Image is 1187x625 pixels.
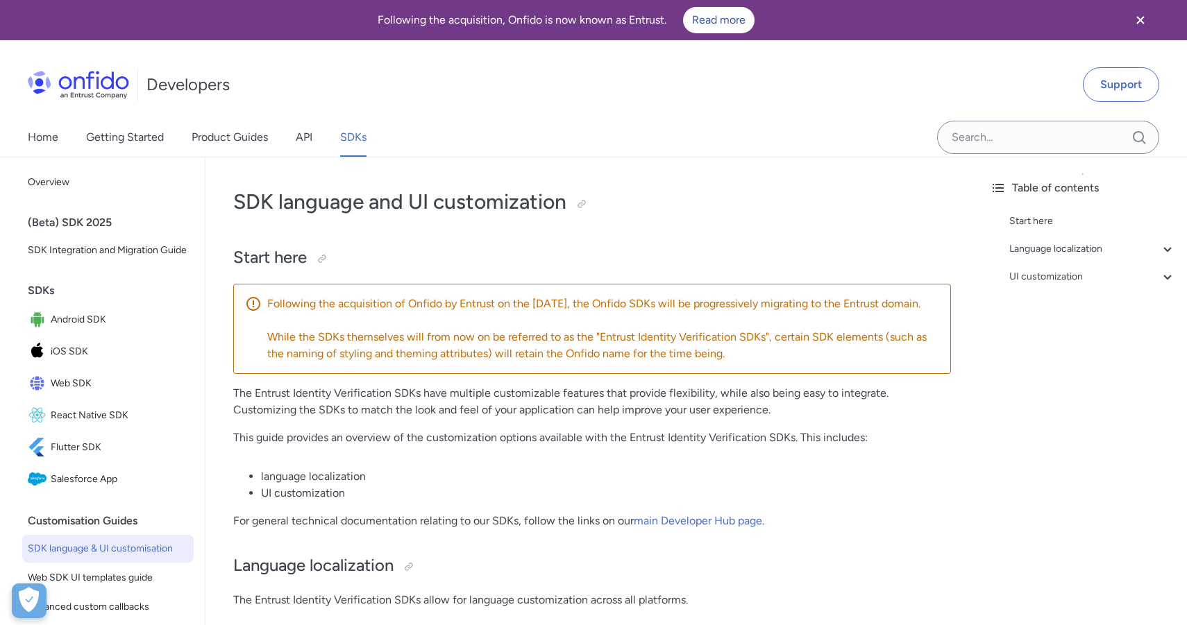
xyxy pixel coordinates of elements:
a: SDK Integration and Migration Guide [22,237,194,264]
span: Salesforce App [51,470,188,489]
a: Read more [683,7,755,33]
div: Customisation Guides [28,507,199,535]
a: SDK language & UI customisation [22,535,194,563]
span: Advanced custom callbacks [28,599,188,615]
a: Getting Started [86,118,164,157]
img: IconFlutter SDK [28,438,51,457]
img: IconiOS SDK [28,342,51,361]
span: SDK Integration and Migration Guide [28,242,188,259]
a: IconReact Native SDKReact Native SDK [22,400,194,431]
a: IconFlutter SDKFlutter SDK [22,432,194,463]
div: (Beta) SDK 2025 [28,209,199,237]
a: SDKs [340,118,367,157]
span: Android SDK [51,310,188,329]
span: Web SDK [51,374,188,393]
a: Overview [22,169,194,196]
a: Start here [1009,213,1176,230]
p: Following the acquisition of Onfido by Entrust on the [DATE], the Onfido SDKs will be progressive... [267,296,939,312]
a: IconWeb SDKWeb SDK [22,368,194,399]
p: For general technical documentation relating to our SDKs, follow the links on our . [233,513,951,529]
a: IconAndroid SDKAndroid SDK [22,305,194,335]
span: iOS SDK [51,342,188,361]
li: UI customization [261,485,951,502]
div: Table of contents [990,180,1176,196]
svg: Close banner [1132,12,1149,28]
a: IconSalesforce AppSalesforce App [22,464,194,495]
a: Language localization [1009,241,1176,257]
a: Support [1083,67,1159,102]
button: Open Preferences [12,583,47,618]
span: React Native SDK [51,406,188,425]
p: The Entrust Identity Verification SDKs have multiple customizable features that provide flexibili... [233,385,951,418]
span: Overview [28,174,188,191]
h1: SDK language and UI customization [233,188,951,216]
img: IconSalesforce App [28,470,51,489]
a: API [296,118,312,157]
img: Onfido Logo [28,71,129,99]
p: While the SDKs themselves will from now on be referred to as the "Entrust Identity Verification S... [267,329,939,362]
p: This guide provides an overview of the customization options available with the Entrust Identity ... [233,429,951,446]
a: Web SDK UI templates guide [22,564,194,592]
div: Following the acquisition, Onfido is now known as Entrust. [17,7,1115,33]
a: UI customization [1009,268,1176,285]
img: IconAndroid SDK [28,310,51,329]
img: IconWeb SDK [28,374,51,393]
a: IconiOS SDKiOS SDK [22,336,194,367]
div: Cookie Preferences [12,583,47,618]
a: Advanced custom callbacks [22,593,194,621]
span: Flutter SDK [51,438,188,457]
p: The Entrust Identity Verification SDKs allow for language customization across all platforms. [233,592,951,608]
li: language localization [261,468,951,485]
input: Onfido search input field [937,121,1159,154]
span: SDK language & UI customisation [28,540,188,557]
a: main Developer Hub page [634,514,762,527]
div: SDKs [28,277,199,305]
h2: Start here [233,246,951,270]
span: Web SDK UI templates guide [28,570,188,586]
h2: Language localization [233,554,951,578]
a: Product Guides [192,118,268,157]
a: Home [28,118,58,157]
img: IconReact Native SDK [28,406,51,425]
button: Close banner [1115,3,1166,37]
h1: Developers [146,74,230,96]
